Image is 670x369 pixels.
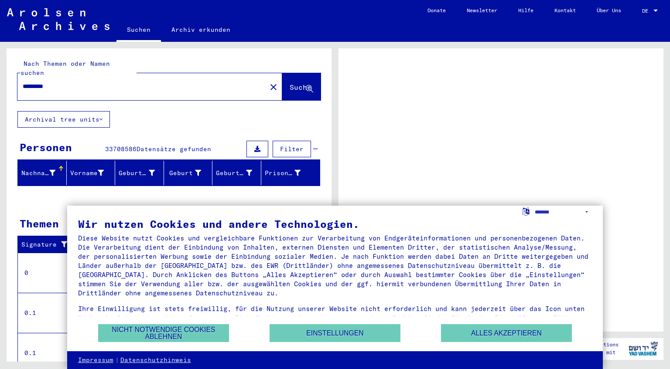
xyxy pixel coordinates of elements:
span: Suche [290,83,311,91]
div: Vorname [70,166,115,180]
div: Geburt‏ [167,169,202,178]
mat-header-cell: Geburtsname [115,161,164,185]
div: Geburtsdatum [216,169,252,178]
button: Alles akzeptieren [441,324,572,342]
mat-header-cell: Geburt‏ [164,161,213,185]
mat-header-cell: Vorname [67,161,116,185]
td: 0.1 [18,293,78,333]
div: Signature [21,238,80,252]
div: Diese Website nutzt Cookies und vergleichbare Funktionen zur Verarbeitung von Endgeräteinformatio... [78,234,592,298]
a: Datenschutzhinweis [120,356,191,365]
div: Nachname [21,166,66,180]
a: Impressum [78,356,113,365]
span: DE [642,8,652,14]
div: Prisoner # [265,166,312,180]
div: Geburtsname [119,169,155,178]
div: Vorname [70,169,104,178]
span: Datensätze gefunden [137,145,211,153]
div: Geburtsname [119,166,166,180]
mat-header-cell: Prisoner # [261,161,320,185]
select: Sprache auswählen [535,206,592,218]
div: Prisoner # [265,169,301,178]
button: Nicht notwendige Cookies ablehnen [98,324,229,342]
a: Archiv erkunden [161,19,241,40]
button: Filter [273,141,311,157]
td: 0 [18,253,78,293]
div: Ihre Einwilligung ist stets freiwillig, für die Nutzung unserer Website nicht erforderlich und ka... [78,304,592,332]
a: Suchen [116,19,161,42]
mat-label: Nach Themen oder Namen suchen [21,60,110,77]
div: Nachname [21,169,55,178]
div: Wir nutzen Cookies und andere Technologien. [78,219,592,229]
div: Geburtsdatum [216,166,263,180]
div: Personen [20,139,72,155]
img: Arolsen_neg.svg [7,8,109,30]
button: Einstellungen [270,324,400,342]
button: Clear [265,78,282,95]
button: Suche [282,73,321,100]
img: yv_logo.png [627,338,660,359]
mat-icon: close [268,82,279,92]
mat-header-cell: Geburtsdatum [212,161,261,185]
button: Archival tree units [17,111,110,128]
div: Geburt‏ [167,166,212,180]
mat-header-cell: Nachname [18,161,67,185]
div: Signature [21,240,71,249]
div: Themen [20,216,59,231]
span: Filter [280,145,304,153]
span: 33708586 [105,145,137,153]
label: Sprache auswählen [521,207,530,215]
